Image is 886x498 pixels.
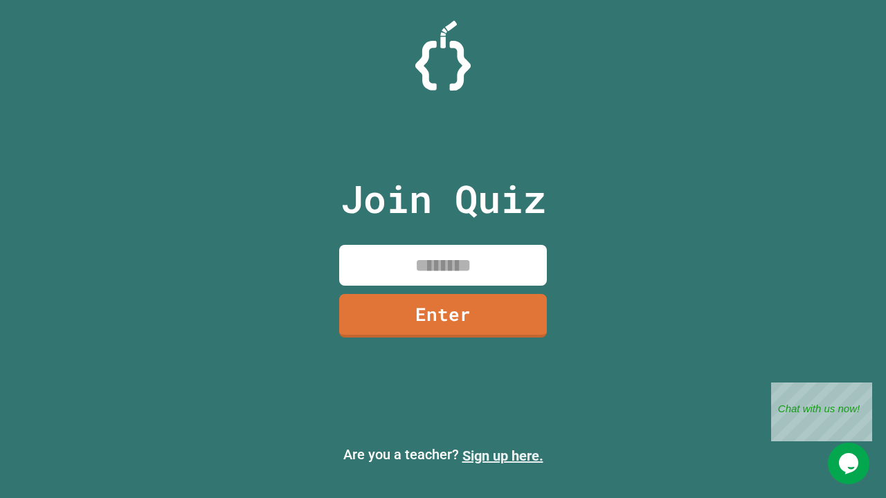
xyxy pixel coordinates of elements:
[462,448,543,464] a: Sign up here.
[11,444,875,466] p: Are you a teacher?
[415,21,471,91] img: Logo.svg
[339,294,547,338] a: Enter
[341,170,546,228] p: Join Quiz
[771,382,872,441] iframe: chat widget
[828,443,872,484] iframe: chat widget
